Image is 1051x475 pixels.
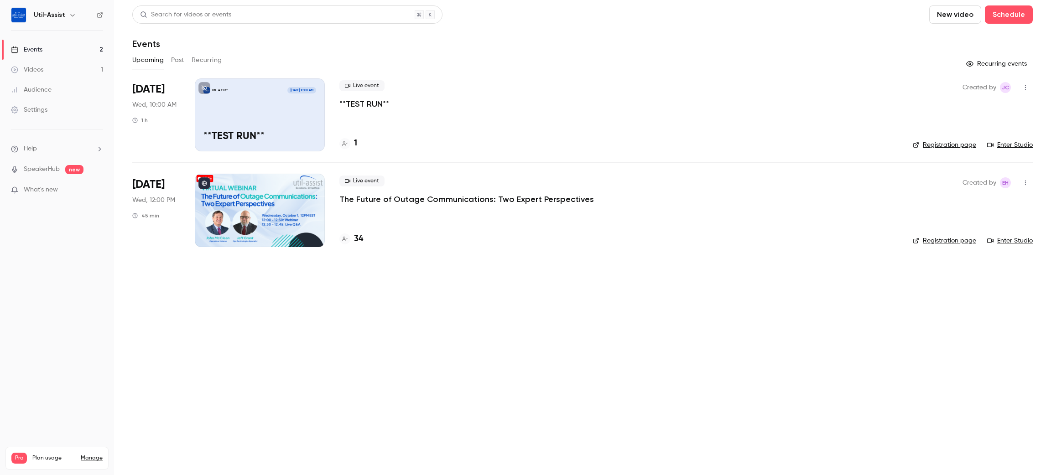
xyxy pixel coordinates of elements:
[132,177,165,192] span: [DATE]
[132,212,159,219] div: 45 min
[1002,82,1009,93] span: JC
[11,8,26,22] img: Util-Assist
[192,53,222,67] button: Recurring
[24,165,60,174] a: SpeakerHub
[132,78,180,151] div: Oct 1 Wed, 10:00 AM (America/New York)
[34,10,65,20] h6: Util-Assist
[963,82,996,93] span: Created by
[132,100,177,109] span: Wed, 10:00 AM
[132,53,164,67] button: Upcoming
[11,144,103,154] li: help-dropdown-opener
[963,177,996,188] span: Created by
[987,236,1033,245] a: Enter Studio
[339,233,363,245] a: 34
[929,5,981,24] button: New video
[985,5,1033,24] button: Schedule
[132,117,148,124] div: 1 h
[32,454,75,462] span: Plan usage
[913,140,976,150] a: Registration page
[81,454,103,462] a: Manage
[11,45,42,54] div: Events
[11,105,47,114] div: Settings
[11,453,27,464] span: Pro
[962,57,1033,71] button: Recurring events
[24,144,37,154] span: Help
[140,10,231,20] div: Search for videos or events
[339,137,357,150] a: 1
[171,53,184,67] button: Past
[132,82,165,97] span: [DATE]
[354,137,357,150] h4: 1
[24,185,58,195] span: What's new
[339,176,385,186] span: Live event
[212,88,228,93] p: Util-Assist
[65,165,83,174] span: new
[339,194,594,205] a: The Future of Outage Communications: Two Expert Perspectives
[354,233,363,245] h4: 34
[339,80,385,91] span: Live event
[987,140,1033,150] a: Enter Studio
[1002,177,1009,188] span: EH
[132,38,160,49] h1: Events
[1000,177,1011,188] span: Emily Henderson
[1000,82,1011,93] span: Josh C
[913,236,976,245] a: Registration page
[132,196,175,205] span: Wed, 12:00 PM
[287,87,316,93] span: [DATE] 10:00 AM
[11,85,52,94] div: Audience
[195,78,325,151] a: **TEST RUN**Util-Assist[DATE] 10:00 AM**TEST RUN**
[92,186,103,194] iframe: Noticeable Trigger
[11,65,43,74] div: Videos
[132,174,180,247] div: Oct 1 Wed, 12:00 PM (America/Toronto)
